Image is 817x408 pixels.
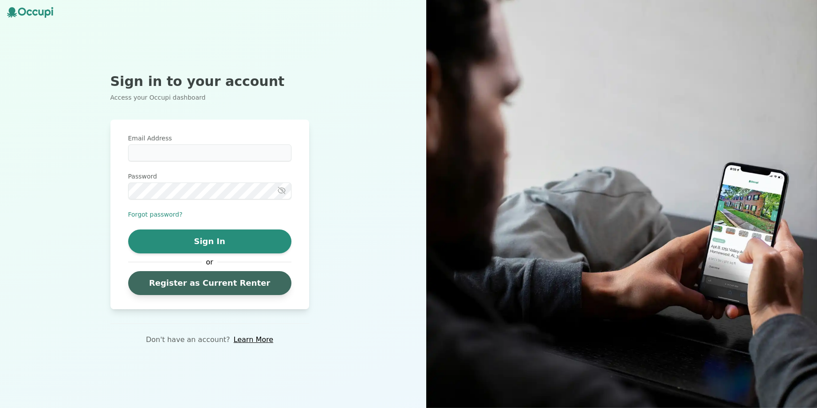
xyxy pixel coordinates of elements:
[128,134,291,143] label: Email Address
[202,257,218,268] span: or
[128,172,291,181] label: Password
[128,210,183,219] button: Forgot password?
[128,229,291,253] button: Sign In
[146,334,230,345] p: Don't have an account?
[110,74,309,89] h2: Sign in to your account
[110,93,309,102] p: Access your Occupi dashboard
[128,271,291,295] a: Register as Current Renter
[234,334,273,345] a: Learn More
